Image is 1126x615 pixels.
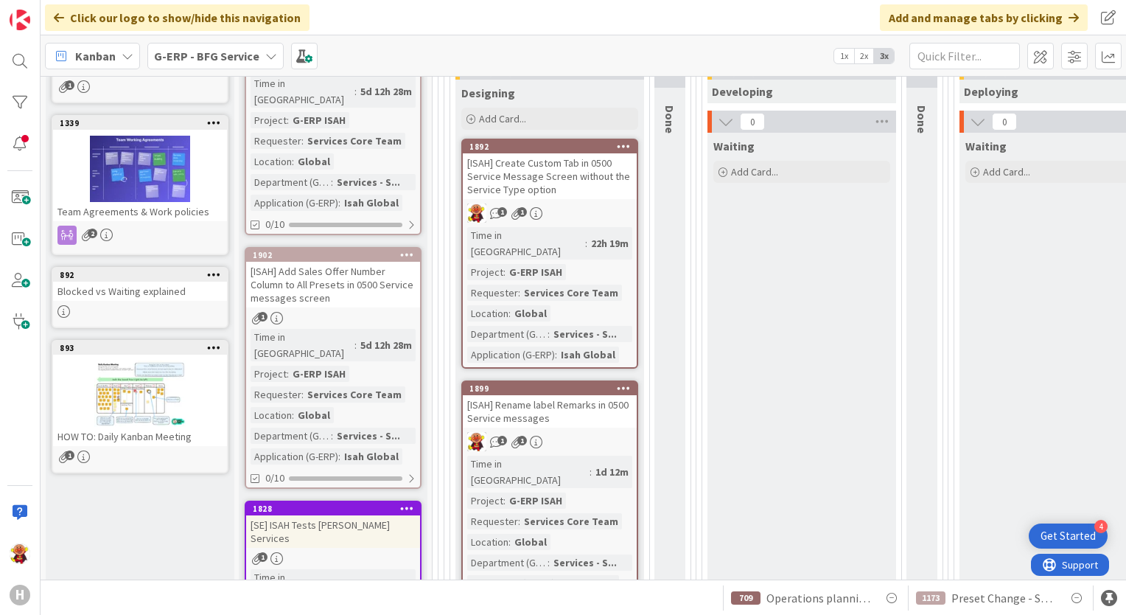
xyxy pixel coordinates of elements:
[880,4,1088,31] div: Add and manage tabs by clicking
[461,381,638,597] a: 1899[ISAH] Rename label Remarks in 0500 Service messagesLCTime in [GEOGRAPHIC_DATA]:1d 12mProject...
[354,337,357,353] span: :
[251,174,331,190] div: Department (G-ERP)
[253,504,420,514] div: 1828
[951,589,1056,607] span: Preset Change - Shipping in Shipping Schedule
[258,312,267,322] span: 1
[251,407,292,423] div: Location
[463,382,637,395] div: 1899
[479,112,526,125] span: Add Card...
[463,395,637,428] div: [ISAH] Rename label Remarks in 0500 Service messages
[555,347,557,363] span: :
[52,340,228,473] a: 893HOW TO: Daily Kanban Meeting
[301,133,304,149] span: :
[292,407,294,423] span: :
[592,464,632,480] div: 1d 12m
[294,153,334,170] div: Global
[251,112,287,128] div: Project
[340,448,402,465] div: Isah Global
[357,83,416,100] div: 5d 12h 28m
[294,407,334,423] div: Global
[503,264,506,280] span: :
[463,140,637,153] div: 1892
[253,250,420,260] div: 1902
[60,270,227,280] div: 892
[53,117,227,221] div: 1339Team Agreements & Work policies
[520,285,622,301] div: Services Core Team
[60,118,227,128] div: 1339
[731,165,778,178] span: Add Card...
[461,86,515,100] span: Designing
[463,140,637,199] div: 1892[ISAH] Create Custom Tab in 0500 Service Message Screen without the Service Type option
[357,577,416,594] div: 8d 10h 40m
[766,589,871,607] span: Operations planning board Changing operations to external via Multiselect CD_011_HUISCH_Internal ...
[246,249,420,307] div: 1902[ISAH] Add Sales Offer Number Column to All Presets in 0500 Service messages screen
[463,204,637,223] div: LC
[10,10,30,30] img: Visit kanbanzone.com
[246,249,420,262] div: 1902
[511,534,550,550] div: Global
[246,502,420,548] div: 1828[SE] ISAH Tests [PERSON_NAME] Services
[354,577,357,594] span: :
[590,464,592,480] span: :
[983,165,1030,178] span: Add Card...
[1041,529,1096,543] div: Get Started
[292,153,294,170] span: :
[557,575,619,591] div: Isah Global
[10,543,30,564] img: LC
[65,451,74,460] span: 1
[340,195,402,211] div: Isah Global
[740,113,765,131] span: 0
[964,84,1018,99] span: Deploying
[854,49,874,63] span: 2x
[52,115,228,255] a: 1339Team Agreements & Work policies
[909,43,1020,69] input: Quick Filter...
[834,49,854,63] span: 1x
[304,386,405,403] div: Services Core Team
[246,502,420,515] div: 1828
[874,49,894,63] span: 3x
[154,49,259,63] b: G-ERP - BFG Service
[88,229,97,238] span: 2
[246,515,420,548] div: [SE] ISAH Tests [PERSON_NAME] Services
[517,207,527,217] span: 1
[251,366,287,382] div: Project
[550,326,620,342] div: Services - S...
[467,493,503,509] div: Project
[338,195,340,211] span: :
[289,112,349,128] div: G-ERP ISAH
[467,534,508,550] div: Location
[467,227,585,260] div: Time in [GEOGRAPHIC_DATA]
[304,133,405,149] div: Services Core Team
[301,386,304,403] span: :
[467,285,518,301] div: Requester
[517,436,527,445] span: 1
[53,341,227,355] div: 893
[357,337,416,353] div: 5d 12h 28m
[587,235,632,251] div: 22h 19m
[467,513,518,529] div: Requester
[289,366,349,382] div: G-ERP ISAH
[463,432,637,451] div: LC
[550,555,620,571] div: Services - S...
[992,113,1017,131] span: 0
[916,591,945,605] div: 1173
[467,555,548,571] div: Department (G-ERP)
[53,341,227,446] div: 893HOW TO: Daily Kanban Meeting
[251,195,338,211] div: Application (G-ERP)
[251,569,354,602] div: Time in [GEOGRAPHIC_DATA]
[52,267,228,328] a: 892Blocked vs Waiting explained
[245,247,422,489] a: 1902[ISAH] Add Sales Offer Number Column to All Presets in 0500 Service messages screenTime in [G...
[1094,520,1108,533] div: 4
[548,555,550,571] span: :
[497,436,507,445] span: 1
[467,326,548,342] div: Department (G-ERP)
[915,105,929,133] span: Done
[251,386,301,403] div: Requester
[53,117,227,130] div: 1339
[333,174,404,190] div: Services - S...
[251,133,301,149] div: Requester
[331,428,333,444] span: :
[65,80,74,90] span: 1
[354,83,357,100] span: :
[10,585,30,605] div: H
